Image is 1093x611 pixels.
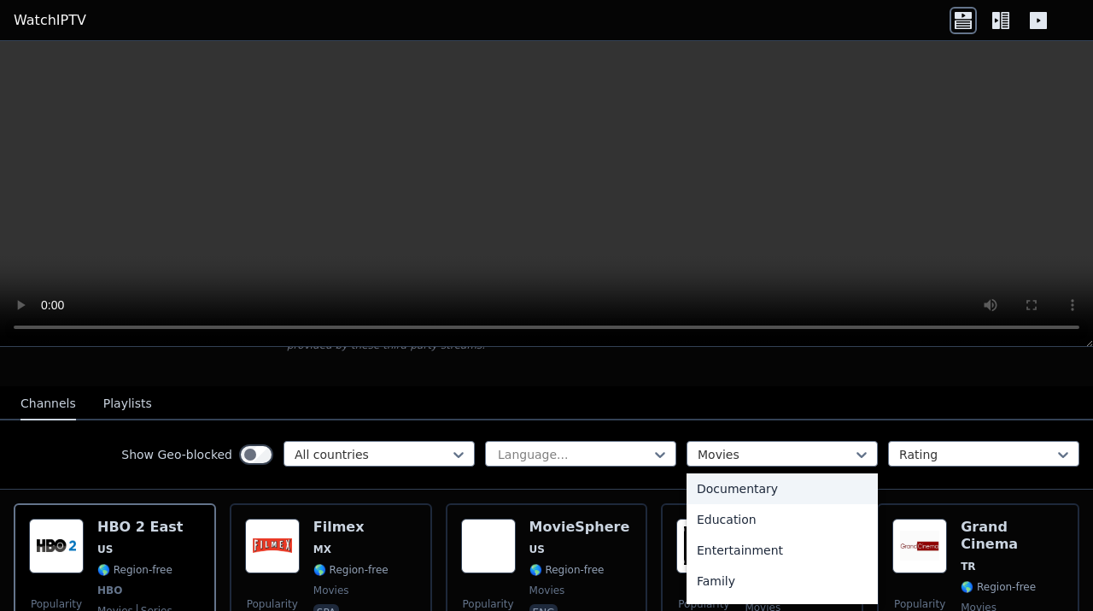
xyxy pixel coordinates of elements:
[97,584,122,597] span: HBO
[961,580,1036,594] span: 🌎 Region-free
[687,473,878,504] div: Documentary
[313,584,349,597] span: movies
[313,543,331,556] span: MX
[313,563,389,577] span: 🌎 Region-free
[31,597,82,611] span: Popularity
[29,519,84,573] img: HBO 2 East
[961,560,975,573] span: TR
[20,388,76,420] button: Channels
[678,597,729,611] span: Popularity
[529,519,630,536] h6: MovieSphere
[313,519,389,536] h6: Filmex
[687,566,878,596] div: Family
[894,597,945,611] span: Popularity
[121,446,232,463] label: Show Geo-blocked
[461,519,516,573] img: MovieSphere
[529,563,605,577] span: 🌎 Region-free
[529,543,545,556] span: US
[97,519,183,536] h6: HBO 2 East
[687,535,878,566] div: Entertainment
[97,563,172,577] span: 🌎 Region-free
[687,504,878,535] div: Education
[247,597,298,611] span: Popularity
[14,10,86,31] a: WatchIPTV
[676,519,731,573] img: Classic Cinema
[529,584,565,597] span: movies
[97,543,113,556] span: US
[463,597,514,611] span: Popularity
[961,519,1064,553] h6: Grand Cinema
[892,519,947,573] img: Grand Cinema
[245,519,300,573] img: Filmex
[103,388,152,420] button: Playlists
